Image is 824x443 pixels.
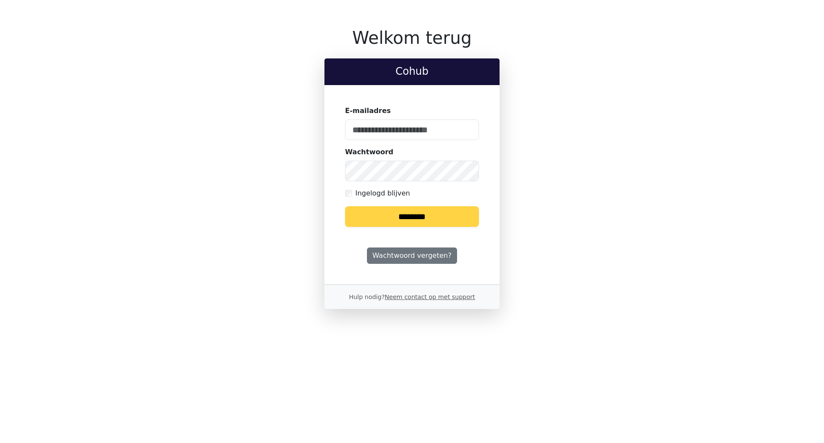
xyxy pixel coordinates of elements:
[349,293,475,300] small: Hulp nodig?
[385,293,475,300] a: Neem contact op met support
[345,147,394,157] label: Wachtwoord
[367,247,457,264] a: Wachtwoord vergeten?
[345,106,391,116] label: E-mailadres
[331,65,493,78] h2: Cohub
[324,27,500,48] h1: Welkom terug
[355,188,410,199] label: Ingelogd blijven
